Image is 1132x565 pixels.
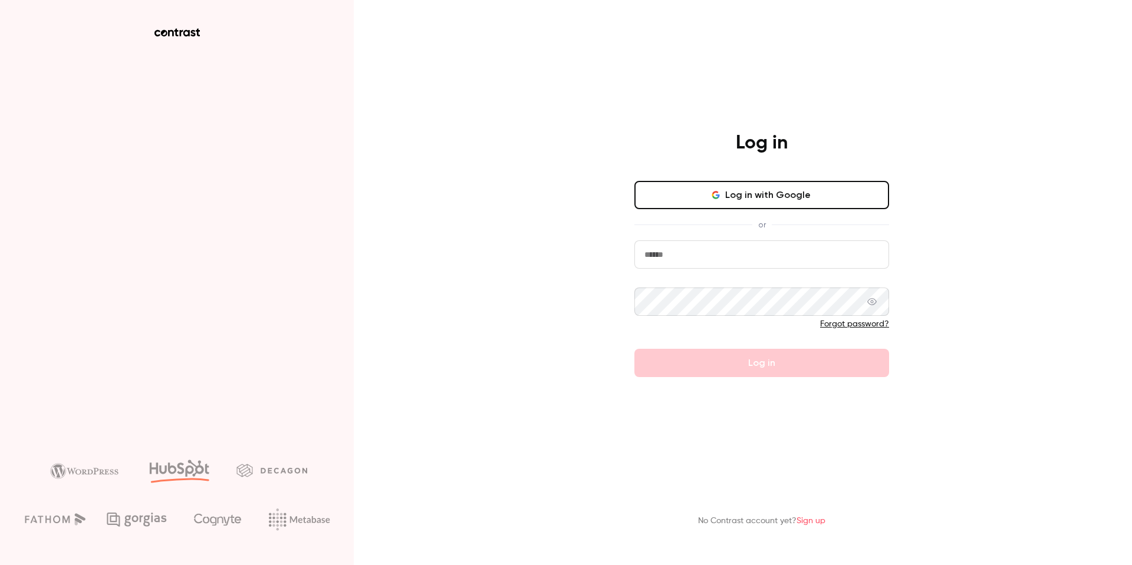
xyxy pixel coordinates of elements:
[698,515,825,527] p: No Contrast account yet?
[236,464,307,477] img: decagon
[752,219,772,231] span: or
[736,131,788,155] h4: Log in
[634,181,889,209] button: Log in with Google
[820,320,889,328] a: Forgot password?
[797,517,825,525] a: Sign up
